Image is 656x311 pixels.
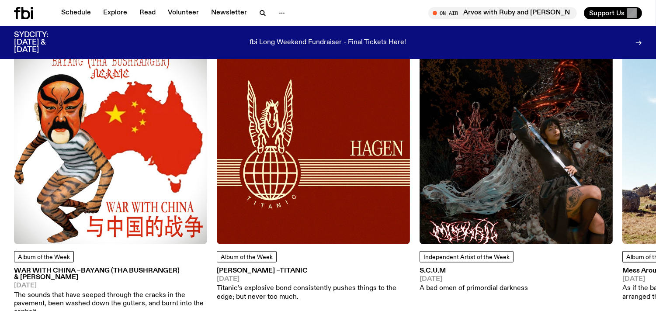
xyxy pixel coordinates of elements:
[420,268,528,274] h3: S.C.U.M
[134,7,161,19] a: Read
[280,267,308,274] span: Titanic
[14,268,207,281] h3: WAR WITH CHINA –
[217,268,410,301] a: [PERSON_NAME] –Titanic[DATE]Titanic’s explosive bond consistently pushes things to the edge; but ...
[589,9,625,17] span: Support Us
[250,39,406,47] p: fbi Long Weekend Fundraiser - Final Tickets Here!
[14,267,180,281] span: BAYANG (tha Bushranger) & [PERSON_NAME]
[217,268,410,274] h3: [PERSON_NAME] –
[423,254,510,260] span: Independent Artist of the Week
[18,254,70,260] span: Album of the Week
[163,7,204,19] a: Volunteer
[217,276,410,283] span: [DATE]
[584,7,642,19] button: Support Us
[56,7,96,19] a: Schedule
[221,254,273,260] span: Album of the Week
[420,284,528,293] p: A bad omen of primordial darkness
[217,284,410,301] p: Titanic’s explosive bond consistently pushes things to the edge; but never too much.
[98,7,132,19] a: Explore
[14,283,207,289] span: [DATE]
[217,251,277,263] a: Album of the Week
[14,31,70,54] h3: SYDCITY: [DATE] & [DATE]
[420,251,514,263] a: Independent Artist of the Week
[206,7,252,19] a: Newsletter
[420,268,528,293] a: S.C.U.M[DATE]A bad omen of primordial darkness
[428,7,577,19] button: On AirArvos with Ruby and [PERSON_NAME]
[14,251,74,263] a: Album of the Week
[420,276,528,283] span: [DATE]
